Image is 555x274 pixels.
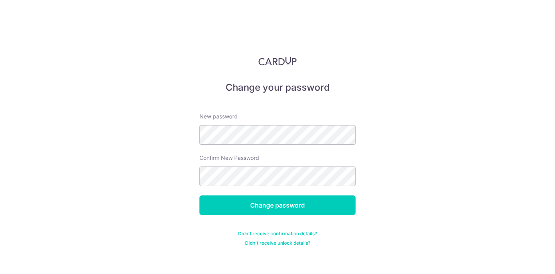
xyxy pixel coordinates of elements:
input: Change password [199,195,356,215]
a: Didn't receive confirmation details? [238,231,317,237]
img: CardUp Logo [258,56,297,66]
h5: Change your password [199,81,356,94]
label: Confirm New Password [199,154,259,162]
a: Didn't receive unlock details? [245,240,310,246]
label: New password [199,113,238,120]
